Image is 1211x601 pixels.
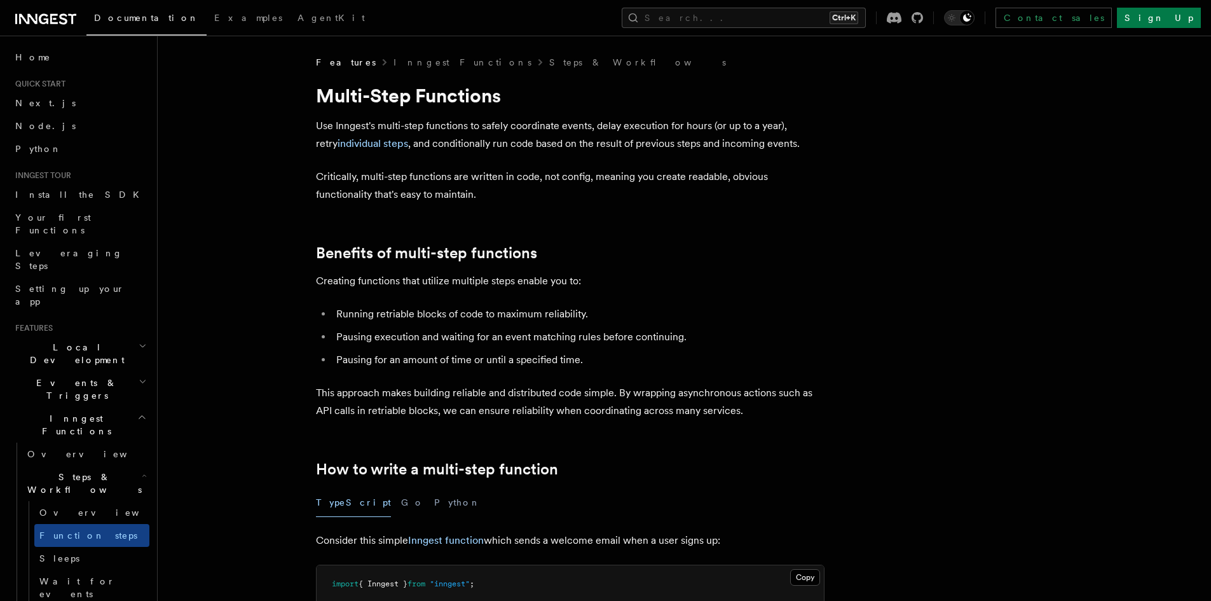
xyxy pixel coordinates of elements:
[39,530,137,541] span: Function steps
[316,84,824,107] h1: Multi-Step Functions
[22,466,149,501] button: Steps & Workflows
[316,117,824,153] p: Use Inngest's multi-step functions to safely coordinate events, delay execution for hours (or up ...
[34,524,149,547] a: Function steps
[316,460,558,478] a: How to write a multi-step function
[332,351,824,369] li: Pausing for an amount of time or until a specified time.
[22,471,142,496] span: Steps & Workflows
[39,508,170,518] span: Overview
[549,56,726,69] a: Steps & Workflows
[10,407,149,443] button: Inngest Functions
[316,272,824,290] p: Creating functions that utilize multiple steps enable you to:
[622,8,866,28] button: Search...Ctrl+K
[27,449,158,459] span: Overview
[39,553,79,563] span: Sleeps
[470,579,474,588] span: ;
[10,371,149,407] button: Events & Triggers
[39,576,115,599] span: Wait for events
[944,10,975,25] button: Toggle dark mode
[290,4,373,34] a: AgentKit
[15,144,62,154] span: Python
[10,92,149,114] a: Next.js
[316,532,824,549] p: Consider this simple which sends a welcome email when a user signs up:
[407,579,425,588] span: from
[94,13,199,23] span: Documentation
[434,488,481,517] button: Python
[15,98,76,108] span: Next.js
[338,137,408,149] a: individual steps
[790,569,820,586] button: Copy
[316,488,391,517] button: TypeScript
[298,13,365,23] span: AgentKit
[15,121,76,131] span: Node.js
[408,534,484,546] a: Inngest function
[10,79,65,89] span: Quick start
[15,284,125,307] span: Setting up your app
[10,336,149,371] button: Local Development
[316,56,376,69] span: Features
[10,137,149,160] a: Python
[10,323,53,333] span: Features
[995,8,1112,28] a: Contact sales
[34,501,149,524] a: Overview
[10,341,139,366] span: Local Development
[86,4,207,36] a: Documentation
[10,412,137,438] span: Inngest Functions
[10,242,149,277] a: Leveraging Steps
[207,4,290,34] a: Examples
[393,56,531,69] a: Inngest Functions
[15,51,51,64] span: Home
[10,170,71,181] span: Inngest tour
[15,190,147,200] span: Install the SDK
[10,114,149,137] a: Node.js
[10,183,149,206] a: Install the SDK
[34,547,149,570] a: Sleeps
[15,248,123,271] span: Leveraging Steps
[332,328,824,346] li: Pausing execution and waiting for an event matching rules before continuing.
[15,212,91,235] span: Your first Functions
[332,305,824,323] li: Running retriable blocks of code to maximum reliability.
[316,168,824,204] p: Critically, multi-step functions are written in code, not config, meaning you create readable, ob...
[316,244,537,262] a: Benefits of multi-step functions
[22,443,149,466] a: Overview
[214,13,282,23] span: Examples
[10,277,149,313] a: Setting up your app
[316,384,824,420] p: This approach makes building reliable and distributed code simple. By wrapping asynchronous actio...
[332,579,359,588] span: import
[10,206,149,242] a: Your first Functions
[830,11,858,24] kbd: Ctrl+K
[10,376,139,402] span: Events & Triggers
[10,46,149,69] a: Home
[1117,8,1201,28] a: Sign Up
[430,579,470,588] span: "inngest"
[401,488,424,517] button: Go
[359,579,407,588] span: { Inngest }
